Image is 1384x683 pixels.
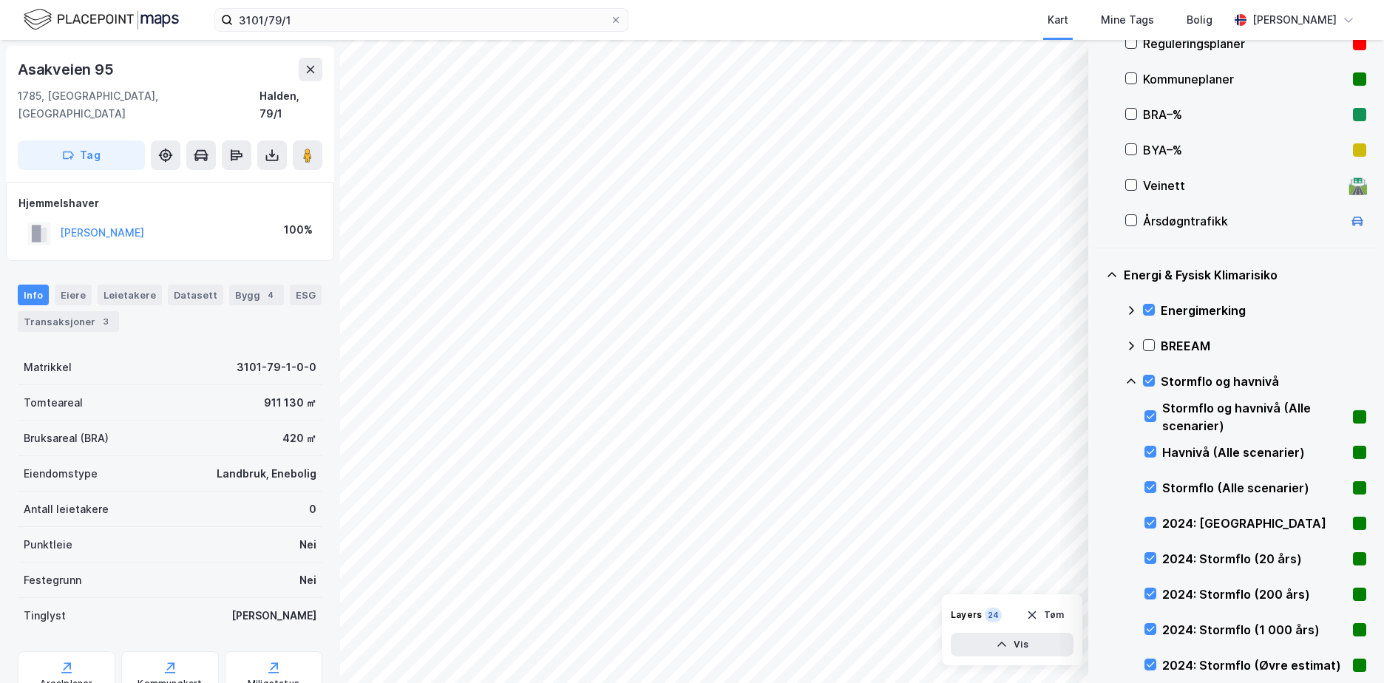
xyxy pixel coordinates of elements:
[1162,656,1347,674] div: 2024: Stormflo (Øvre estimat)
[1162,444,1347,461] div: Havnivå (Alle scenarier)
[229,285,284,305] div: Bygg
[951,633,1073,656] button: Vis
[1162,479,1347,497] div: Stormflo (Alle scenarier)
[24,500,109,518] div: Antall leietakere
[1143,106,1347,123] div: BRA–%
[282,429,316,447] div: 420 ㎡
[1124,266,1366,284] div: Energi & Fysisk Klimarisiko
[18,285,49,305] div: Info
[18,311,119,332] div: Transaksjoner
[1017,603,1073,627] button: Tøm
[1048,11,1068,29] div: Kart
[24,571,81,589] div: Festegrunn
[951,609,982,621] div: Layers
[1162,621,1347,639] div: 2024: Stormflo (1 000 års)
[231,607,316,625] div: [PERSON_NAME]
[1252,11,1337,29] div: [PERSON_NAME]
[18,194,322,212] div: Hjemmelshaver
[1348,176,1368,195] div: 🛣️
[1101,11,1154,29] div: Mine Tags
[1162,550,1347,568] div: 2024: Stormflo (20 års)
[1162,514,1347,532] div: 2024: [GEOGRAPHIC_DATA]
[1310,612,1384,683] iframe: Chat Widget
[18,140,145,170] button: Tag
[1162,399,1347,435] div: Stormflo og havnivå (Alle scenarier)
[284,221,313,239] div: 100%
[1162,585,1347,603] div: 2024: Stormflo (200 års)
[264,394,316,412] div: 911 130 ㎡
[24,429,109,447] div: Bruksareal (BRA)
[24,7,179,33] img: logo.f888ab2527a4732fd821a326f86c7f29.svg
[1143,35,1347,52] div: Reguleringsplaner
[168,285,223,305] div: Datasett
[299,571,316,589] div: Nei
[985,608,1002,622] div: 24
[299,536,316,554] div: Nei
[1161,302,1366,319] div: Energimerking
[98,314,113,329] div: 3
[1187,11,1212,29] div: Bolig
[217,465,316,483] div: Landbruk, Enebolig
[18,58,117,81] div: Asakveien 95
[24,607,66,625] div: Tinglyst
[55,285,92,305] div: Eiere
[98,285,162,305] div: Leietakere
[1161,373,1366,390] div: Stormflo og havnivå
[1143,177,1343,194] div: Veinett
[24,359,72,376] div: Matrikkel
[233,9,610,31] input: Søk på adresse, matrikkel, gårdeiere, leietakere eller personer
[24,394,83,412] div: Tomteareal
[24,465,98,483] div: Eiendomstype
[290,285,322,305] div: ESG
[18,87,259,123] div: 1785, [GEOGRAPHIC_DATA], [GEOGRAPHIC_DATA]
[1161,337,1366,355] div: BREEAM
[1143,70,1347,88] div: Kommuneplaner
[1143,141,1347,159] div: BYA–%
[309,500,316,518] div: 0
[263,288,278,302] div: 4
[24,536,72,554] div: Punktleie
[237,359,316,376] div: 3101-79-1-0-0
[259,87,322,123] div: Halden, 79/1
[1143,212,1343,230] div: Årsdøgntrafikk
